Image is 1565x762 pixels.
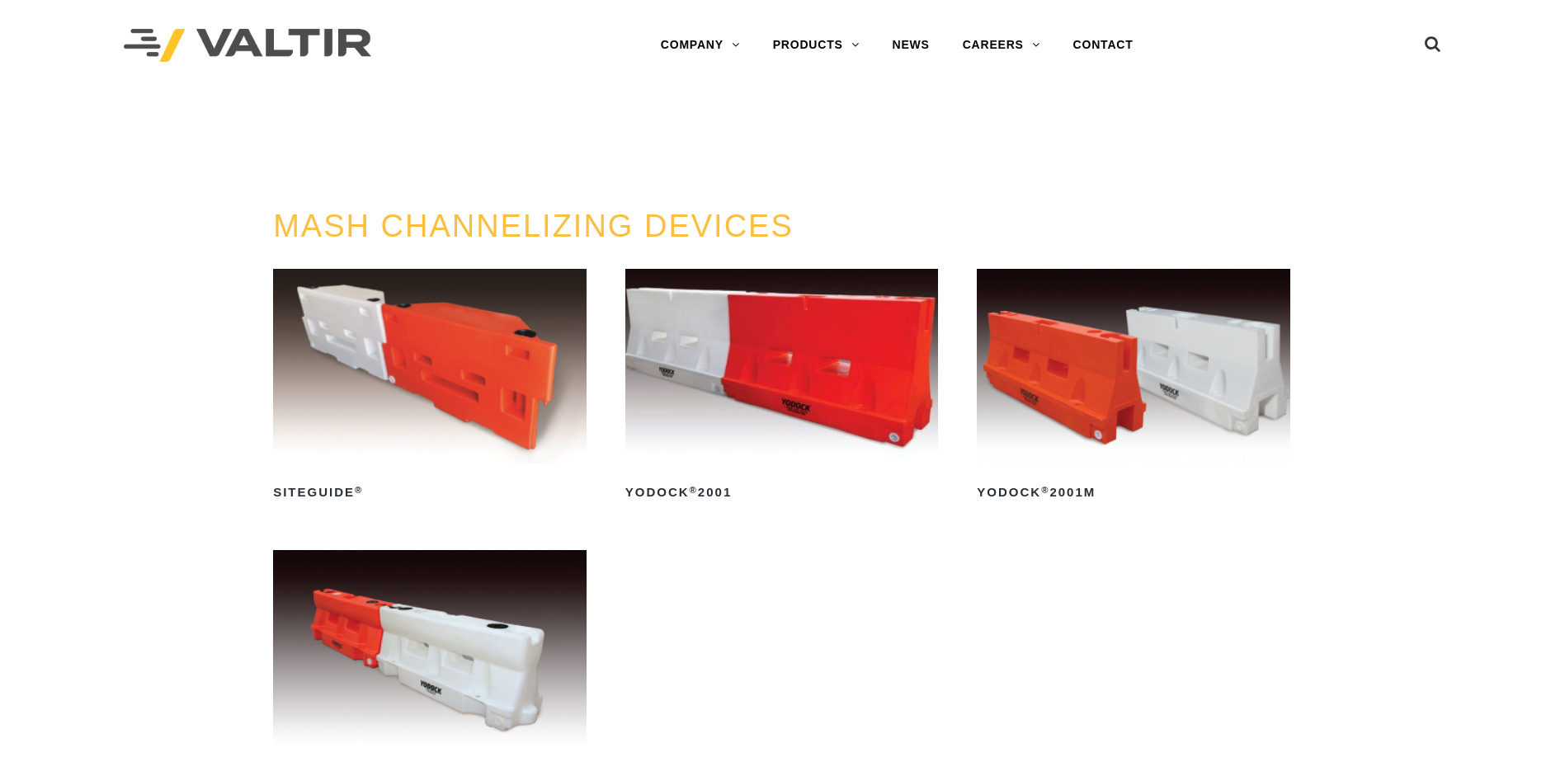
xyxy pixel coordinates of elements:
a: SiteGuide® [273,269,587,506]
a: PRODUCTS [757,29,876,62]
h2: Yodock 2001M [977,479,1290,506]
a: NEWS [876,29,946,62]
a: Yodock®2001 [625,269,939,506]
a: MASH CHANNELIZING DEVICES [273,209,794,243]
a: CONTACT [1057,29,1150,62]
sup: ® [690,485,698,495]
h2: SiteGuide [273,479,587,506]
a: CAREERS [946,29,1057,62]
sup: ® [1041,485,1049,495]
sup: ® [355,485,363,495]
img: Yodock 2001 Water Filled Barrier and Barricade [625,269,939,464]
img: Valtir [124,29,371,63]
a: Yodock®2001M [977,269,1290,506]
a: COMPANY [644,29,757,62]
h2: Yodock 2001 [625,479,939,506]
